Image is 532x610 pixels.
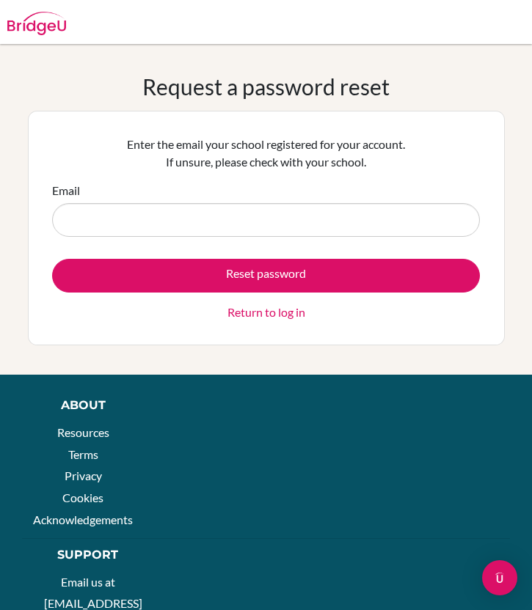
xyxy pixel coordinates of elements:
[7,12,66,35] img: Bridge-U
[68,447,98,461] a: Terms
[62,490,103,504] a: Cookies
[52,182,80,199] label: Email
[482,560,517,595] div: Open Intercom Messenger
[33,397,133,414] div: About
[227,304,305,321] a: Return to log in
[65,468,102,482] a: Privacy
[44,546,131,564] div: Support
[52,259,480,293] button: Reset password
[52,136,480,171] p: Enter the email your school registered for your account. If unsure, please check with your school.
[142,73,390,100] h1: Request a password reset
[57,425,109,439] a: Resources
[33,512,133,526] a: Acknowledgements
